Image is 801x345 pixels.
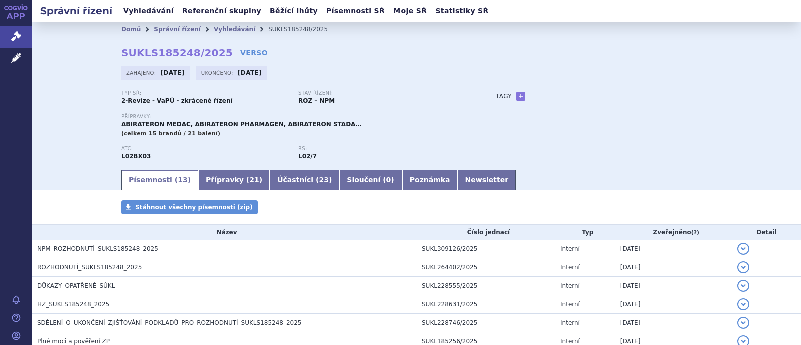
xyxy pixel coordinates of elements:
[417,277,555,295] td: SUKL228555/2025
[268,22,341,37] li: SUKLS185248/2025
[37,338,110,345] span: Plné moci a pověření ZP
[560,245,580,252] span: Interní
[458,170,516,190] a: Newsletter
[560,319,580,326] span: Interní
[37,245,158,252] span: NPM_ROZHODNUTÍ_SUKLS185248_2025
[198,170,270,190] a: Přípravky (21)
[417,240,555,258] td: SUKL309126/2025
[179,4,264,18] a: Referenční skupiny
[417,295,555,314] td: SUKL228631/2025
[37,301,109,308] span: HZ_SUKLS185248_2025
[32,225,417,240] th: Název
[560,301,580,308] span: Interní
[516,92,525,101] a: +
[37,282,115,289] span: DŮKAZY_OPATŘENÉ_SÚKL
[121,114,476,120] p: Přípravky:
[121,121,361,128] span: ABIRATERON MEDAC, ABIRATERON PHARMAGEN, ABIRATERON STADA…
[121,200,258,214] a: Stáhnout všechny písemnosti (zip)
[691,229,699,236] abbr: (?)
[121,97,233,104] strong: 2-Revize - VaPÚ - zkrácené řízení
[390,4,430,18] a: Moje SŘ
[732,225,801,240] th: Detail
[402,170,458,190] a: Poznámka
[417,258,555,277] td: SUKL264402/2025
[298,146,466,152] p: RS:
[298,90,466,96] p: Stav řízení:
[298,153,317,160] strong: abirateron
[121,90,288,96] p: Typ SŘ:
[615,295,732,314] td: [DATE]
[496,90,512,102] h3: Tagy
[120,4,177,18] a: Vyhledávání
[386,176,391,184] span: 0
[135,204,253,211] span: Stáhnout všechny písemnosti (zip)
[615,240,732,258] td: [DATE]
[121,47,233,59] strong: SUKLS185248/2025
[560,264,580,271] span: Interní
[154,26,201,33] a: Správní řízení
[298,97,335,104] strong: ROZ – NPM
[737,298,749,310] button: detail
[240,48,268,58] a: VERSO
[323,4,388,18] a: Písemnosti SŘ
[121,146,288,152] p: ATC:
[737,280,749,292] button: detail
[161,69,185,76] strong: [DATE]
[37,319,301,326] span: SDĚLENÍ_O_UKONČENÍ_ZJIŠŤOVÁNÍ_PODKLADŮ_PRO_ROZHODNUTÍ_SUKLS185248_2025
[319,176,328,184] span: 23
[560,282,580,289] span: Interní
[615,225,732,240] th: Zveřejněno
[121,170,198,190] a: Písemnosti (13)
[249,176,259,184] span: 21
[201,69,235,77] span: Ukončeno:
[121,130,220,137] span: (celkem 15 brandů / 21 balení)
[417,225,555,240] th: Číslo jednací
[560,338,580,345] span: Interní
[615,277,732,295] td: [DATE]
[238,69,262,76] strong: [DATE]
[37,264,142,271] span: ROZHODNUTÍ_SUKLS185248_2025
[615,314,732,332] td: [DATE]
[555,225,615,240] th: Typ
[121,26,141,33] a: Domů
[270,170,339,190] a: Účastníci (23)
[214,26,255,33] a: Vyhledávání
[267,4,321,18] a: Běžící lhůty
[737,317,749,329] button: detail
[615,258,732,277] td: [DATE]
[417,314,555,332] td: SUKL228746/2025
[32,4,120,18] h2: Správní řízení
[339,170,402,190] a: Sloučení (0)
[737,243,749,255] button: detail
[121,153,151,160] strong: ABIRATERON
[178,176,187,184] span: 13
[432,4,491,18] a: Statistiky SŘ
[737,261,749,273] button: detail
[126,69,158,77] span: Zahájeno:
